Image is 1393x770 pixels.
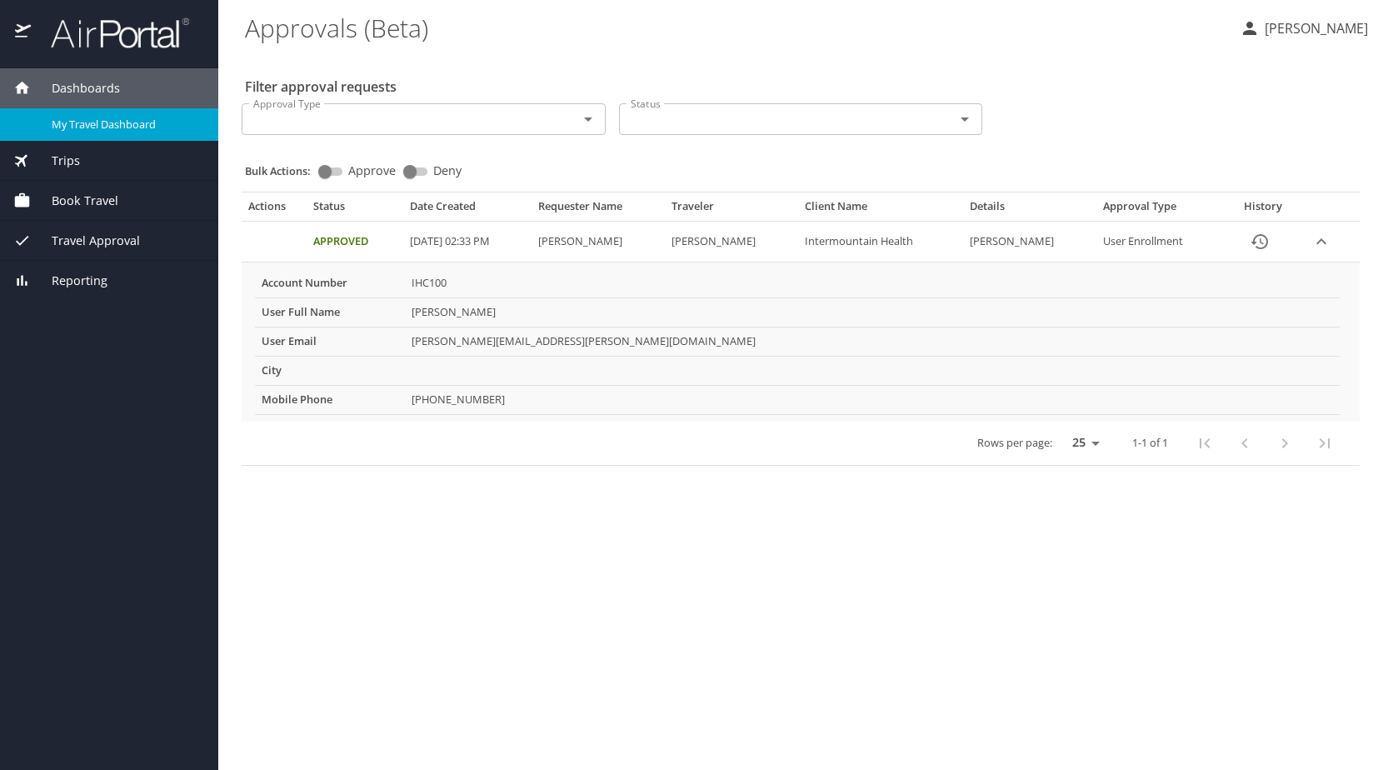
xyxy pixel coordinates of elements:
[665,222,798,262] td: [PERSON_NAME]
[405,327,1340,356] td: [PERSON_NAME][EMAIL_ADDRESS][PERSON_NAME][DOMAIN_NAME]
[307,199,402,221] th: Status
[665,199,798,221] th: Traveler
[31,192,118,210] span: Book Travel
[798,222,963,262] td: Intermountain Health
[31,272,107,290] span: Reporting
[1260,18,1368,38] p: [PERSON_NAME]
[405,269,1340,297] td: IHC100
[403,199,532,221] th: Date Created
[1059,430,1106,455] select: rows per page
[32,17,189,49] img: airportal-logo.png
[1240,222,1280,262] button: History
[1309,229,1334,254] button: expand row
[31,79,120,97] span: Dashboards
[433,165,462,177] span: Deny
[255,297,405,327] th: User Full Name
[532,222,665,262] td: [PERSON_NAME]
[798,199,963,221] th: Client Name
[977,437,1052,448] p: Rows per page:
[31,232,140,250] span: Travel Approval
[1225,199,1301,221] th: History
[348,165,396,177] span: Approve
[405,297,1340,327] td: [PERSON_NAME]
[31,152,80,170] span: Trips
[52,117,198,132] span: My Travel Dashboard
[15,17,32,49] img: icon-airportal.png
[953,107,976,131] button: Open
[963,222,1096,262] td: [PERSON_NAME]
[1233,13,1375,43] button: [PERSON_NAME]
[255,385,405,414] th: Mobile Phone
[255,327,405,356] th: User Email
[255,356,405,385] th: City
[242,199,307,221] th: Actions
[307,222,402,262] td: Approved
[1096,222,1225,262] td: User Enrollment
[405,385,1340,414] td: [PHONE_NUMBER]
[255,269,1340,415] table: More info for approvals
[1096,199,1225,221] th: Approval Type
[1132,437,1168,448] p: 1-1 of 1
[255,269,405,297] th: Account Number
[245,163,324,178] p: Bulk Actions:
[577,107,600,131] button: Open
[532,199,665,221] th: Requester Name
[245,73,397,100] h2: Filter approval requests
[242,199,1360,465] table: Approval table
[245,2,1226,53] h1: Approvals (Beta)
[963,199,1096,221] th: Details
[403,222,532,262] td: [DATE] 02:33 PM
